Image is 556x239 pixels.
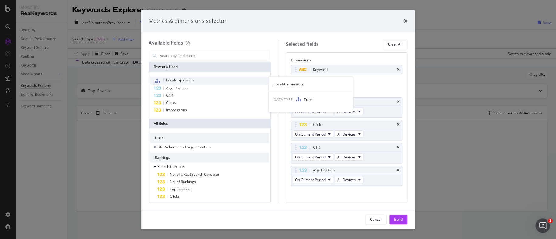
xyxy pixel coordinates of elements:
[304,97,312,102] span: Tree
[286,41,319,48] div: Selected fields
[166,107,187,113] span: Impressions
[295,154,326,160] span: On Current Period
[404,17,407,25] div: times
[365,215,387,224] button: Cancel
[150,153,269,162] div: Rankings
[397,146,400,149] div: times
[149,40,183,46] div: Available fields
[170,179,196,184] span: No. of Rankings
[313,122,323,128] div: Clicks
[291,65,403,74] div: Keywordtimes
[291,143,403,163] div: CTRtimesOn Current PeriodAll Devices
[291,120,403,140] div: ClickstimesOn Current PeriodAll Devices
[149,62,270,72] div: Recently Used
[397,100,400,104] div: times
[149,119,270,128] div: All fields
[273,97,293,102] span: DATA TYPE:
[383,40,407,49] button: Clear All
[313,67,328,73] div: Keyword
[313,167,335,173] div: Avg. Position
[397,123,400,126] div: times
[535,218,550,233] iframe: Intercom live chat
[141,10,415,229] div: modal
[295,132,326,137] span: On Current Period
[548,218,553,223] span: 1
[150,133,269,143] div: URLs
[335,130,363,138] button: All Devices
[337,154,356,160] span: All Devices
[269,81,353,87] div: Local-Expansion
[335,153,363,161] button: All Devices
[397,68,400,71] div: times
[389,215,407,224] button: Build
[313,144,320,151] div: CTR
[388,42,402,47] div: Clear All
[157,144,211,150] span: URL Scheme and Segmentation
[292,153,333,161] button: On Current Period
[397,168,400,172] div: times
[370,217,382,222] div: Cancel
[157,164,184,169] span: Search Console
[292,130,333,138] button: On Current Period
[159,51,269,60] input: Search by field name
[166,78,194,83] span: Local-Expansion
[394,217,403,222] div: Build
[291,166,403,186] div: Avg. PositiontimesOn Current PeriodAll Devices
[170,172,219,177] span: No. of URLs (Search Console)
[335,176,363,183] button: All Devices
[337,132,356,137] span: All Devices
[292,176,333,183] button: On Current Period
[337,177,356,182] span: All Devices
[166,85,188,91] span: Avg. Position
[295,177,326,182] span: On Current Period
[166,93,173,98] span: CTR
[170,186,190,192] span: Impressions
[291,57,403,65] div: Dimensions
[149,17,226,25] div: Metrics & dimensions selector
[170,194,180,199] span: Clicks
[166,100,176,105] span: Clicks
